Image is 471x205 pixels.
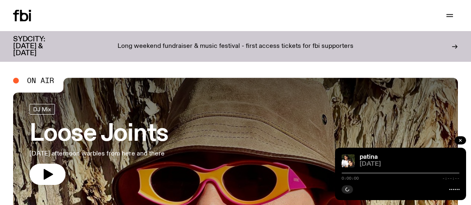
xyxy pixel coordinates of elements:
h3: SYDCITY: [DATE] & [DATE] [13,36,66,57]
a: patina [360,154,378,160]
span: [DATE] [360,161,460,167]
span: -:--:-- [442,176,460,180]
p: Long weekend fundraiser & music festival - first access tickets for fbi supporters [118,43,353,50]
a: DJ Mix [29,104,55,115]
h3: Loose Joints [29,123,168,146]
a: Loose Joints[DATE] afternoon warbles from here and there [29,104,168,185]
p: [DATE] afternoon warbles from here and there [29,149,168,159]
span: DJ Mix [33,106,51,112]
span: On Air [27,77,54,84]
span: 0:00:00 [342,176,359,180]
